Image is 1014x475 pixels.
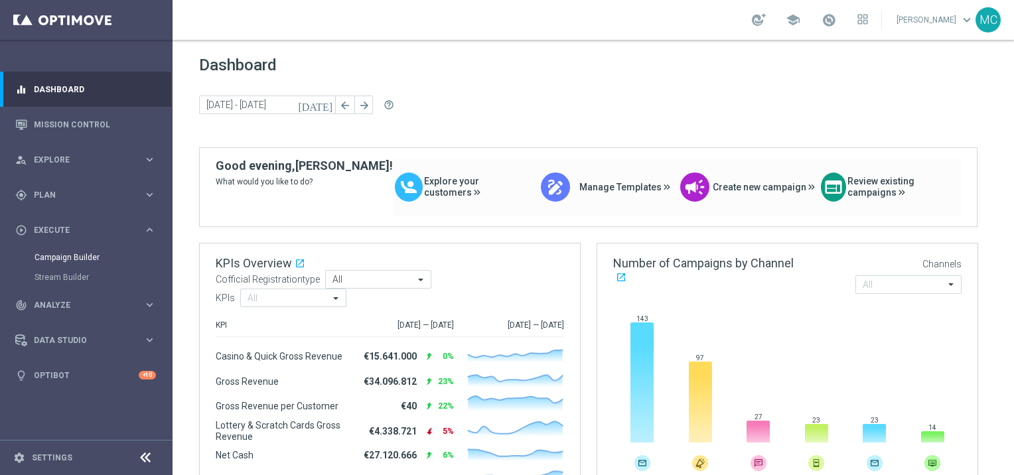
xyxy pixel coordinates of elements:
[35,267,171,287] div: Stream Builder
[786,13,800,27] span: school
[15,335,157,346] button: Data Studio keyboard_arrow_right
[15,84,27,96] i: equalizer
[976,7,1001,33] div: MC
[15,299,27,311] i: track_changes
[15,300,157,310] button: track_changes Analyze keyboard_arrow_right
[15,189,27,201] i: gps_fixed
[143,224,156,236] i: keyboard_arrow_right
[32,454,72,462] a: Settings
[139,371,156,379] div: +10
[15,299,143,311] div: Analyze
[13,452,25,464] i: settings
[15,370,157,381] button: lightbulb Optibot +10
[143,334,156,346] i: keyboard_arrow_right
[34,107,156,142] a: Mission Control
[15,154,143,166] div: Explore
[34,301,143,309] span: Analyze
[15,119,157,130] button: Mission Control
[15,189,143,201] div: Plan
[15,190,157,200] button: gps_fixed Plan keyboard_arrow_right
[35,252,138,263] a: Campaign Builder
[35,247,171,267] div: Campaign Builder
[15,358,156,393] div: Optibot
[15,84,157,95] button: equalizer Dashboard
[15,155,157,165] button: person_search Explore keyboard_arrow_right
[15,225,157,236] button: play_circle_outline Execute keyboard_arrow_right
[15,334,143,346] div: Data Studio
[15,224,143,236] div: Execute
[34,72,156,107] a: Dashboard
[15,224,27,236] i: play_circle_outline
[34,336,143,344] span: Data Studio
[34,156,143,164] span: Explore
[895,10,976,30] a: [PERSON_NAME]keyboard_arrow_down
[15,107,156,142] div: Mission Control
[35,272,138,283] a: Stream Builder
[15,72,156,107] div: Dashboard
[34,191,143,199] span: Plan
[34,358,139,393] a: Optibot
[15,154,27,166] i: person_search
[143,188,156,201] i: keyboard_arrow_right
[143,153,156,166] i: keyboard_arrow_right
[34,226,143,234] span: Execute
[15,370,27,381] i: lightbulb
[143,299,156,311] i: keyboard_arrow_right
[960,13,974,27] span: keyboard_arrow_down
